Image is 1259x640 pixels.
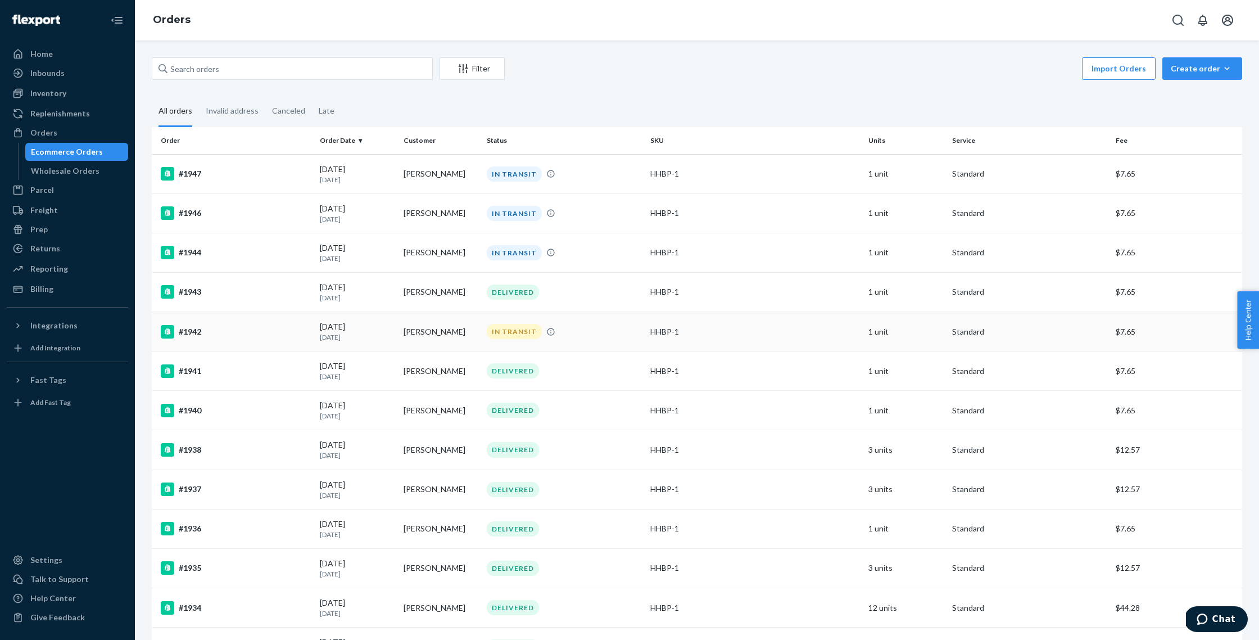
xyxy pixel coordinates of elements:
[952,208,1107,219] p: Standard
[320,490,395,500] p: [DATE]
[487,442,539,457] div: DELIVERED
[106,9,128,31] button: Close Navigation
[320,519,395,539] div: [DATE]
[7,589,128,607] a: Help Center
[30,88,66,99] div: Inventory
[1237,291,1259,349] span: Help Center
[30,205,58,216] div: Freight
[320,450,395,460] p: [DATE]
[399,312,483,351] td: [PERSON_NAME]
[1111,548,1242,588] td: $12.57
[1111,391,1242,430] td: $7.65
[1162,57,1242,80] button: Create order
[1111,470,1242,509] td: $12.57
[161,246,311,259] div: #1944
[161,443,311,457] div: #1938
[399,430,483,470] td: [PERSON_NAME]
[650,366,859,377] div: HHBP-1
[7,371,128,389] button: Fast Tags
[30,48,53,60] div: Home
[399,588,483,628] td: [PERSON_NAME]
[1111,272,1242,312] td: $7.65
[487,521,539,537] div: DELIVERED
[320,175,395,184] p: [DATE]
[12,15,60,26] img: Flexport logo
[152,127,315,154] th: Order
[161,325,311,339] div: #1942
[30,127,57,138] div: Orders
[482,127,646,154] th: Status
[1171,63,1234,74] div: Create order
[864,272,948,312] td: 1 unit
[399,193,483,233] td: [PERSON_NAME]
[30,612,85,623] div: Give Feedback
[7,260,128,278] a: Reporting
[1111,312,1242,351] td: $7.65
[399,233,483,272] td: [PERSON_NAME]
[320,530,395,539] p: [DATE]
[864,470,948,509] td: 3 units
[161,561,311,575] div: #1935
[7,609,128,627] button: Give Feedback
[952,247,1107,258] p: Standard
[30,224,48,235] div: Prep
[487,324,542,339] div: IN TRANSIT
[320,214,395,224] p: [DATE]
[864,430,948,470] td: 3 units
[7,240,128,258] a: Returns
[1111,509,1242,548] td: $7.65
[1192,9,1214,31] button: Open notifications
[30,343,80,353] div: Add Integration
[320,164,395,184] div: [DATE]
[487,206,542,221] div: IN TRANSIT
[650,208,859,219] div: HHBP-1
[161,404,311,417] div: #1940
[320,597,395,618] div: [DATE]
[487,600,539,615] div: DELIVERED
[320,479,395,500] div: [DATE]
[30,108,90,119] div: Replenishments
[952,523,1107,534] p: Standard
[7,317,128,335] button: Integrations
[315,127,399,154] th: Order Date
[440,63,504,74] div: Filter
[7,124,128,142] a: Orders
[650,602,859,614] div: HHBP-1
[30,67,65,79] div: Inbounds
[864,351,948,391] td: 1 unit
[650,168,859,179] div: HHBP-1
[7,570,128,588] button: Talk to Support
[7,105,128,123] a: Replenishments
[7,181,128,199] a: Parcel
[1186,606,1248,634] iframe: Opens a widget where you can chat to one of our agents
[30,593,76,604] div: Help Center
[320,293,395,303] p: [DATE]
[152,57,433,80] input: Search orders
[320,254,395,263] p: [DATE]
[1111,193,1242,233] td: $7.65
[487,285,539,300] div: DELIVERED
[30,283,53,295] div: Billing
[7,84,128,102] a: Inventory
[161,364,311,378] div: #1941
[646,127,864,154] th: SKU
[25,162,129,180] a: Wholesale Orders
[650,286,859,298] div: HHBP-1
[319,96,334,125] div: Late
[30,243,60,254] div: Returns
[161,206,311,220] div: #1946
[399,272,483,312] td: [PERSON_NAME]
[399,509,483,548] td: [PERSON_NAME]
[399,154,483,193] td: [PERSON_NAME]
[952,168,1107,179] p: Standard
[161,167,311,181] div: #1947
[30,398,71,407] div: Add Fast Tag
[161,522,311,535] div: #1936
[952,326,1107,337] p: Standard
[1082,57,1156,80] button: Import Orders
[30,184,54,196] div: Parcel
[31,165,99,177] div: Wholesale Orders
[320,282,395,303] div: [DATE]
[30,320,78,331] div: Integrations
[1111,154,1242,193] td: $7.65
